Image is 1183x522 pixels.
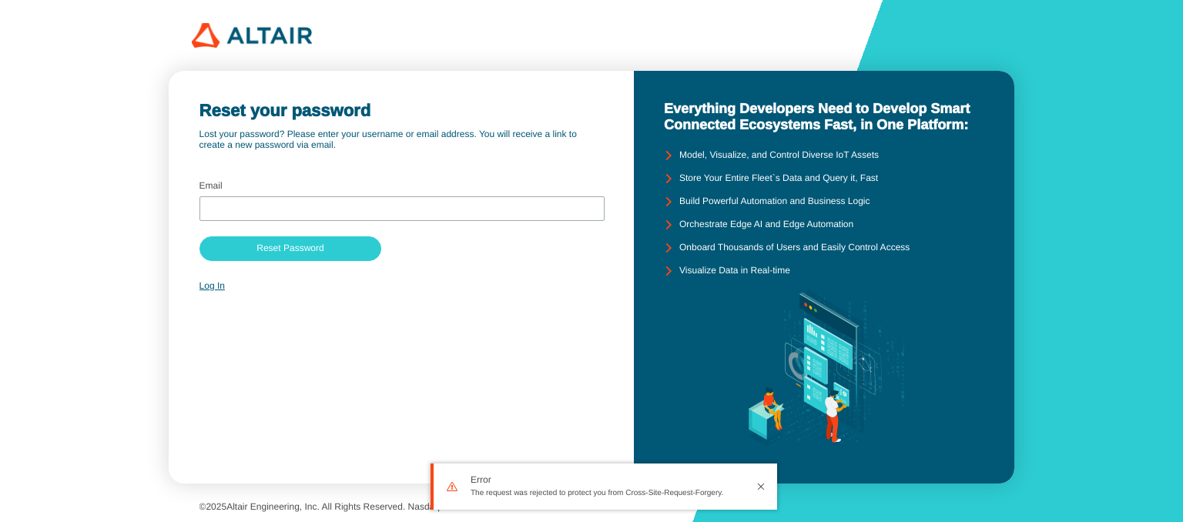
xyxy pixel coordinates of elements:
unity-typography: Orchestrate Edge AI and Edge Automation [679,219,853,230]
img: background.svg [720,283,928,453]
a: Log In [199,280,225,291]
unity-typography: Store Your Entire Fleet`s Data and Query it, Fast [679,173,878,184]
unity-typography: Reset your password [199,101,604,120]
unity-typography: Visualize Data in Real-time [679,266,790,276]
unity-typography: Onboard Thousands of Users and Easily Control Access [679,243,910,253]
unity-typography: Model, Visualize, and Control Diverse IoT Assets [679,150,879,161]
img: 320px-Altair_logo.png [192,23,311,48]
unity-typography: Everything Developers Need to Develop Smart Connected Ecosystems Fast, in One Platform: [664,101,984,132]
p: © Altair Engineering, Inc. All Rights Reserved. Nasdaq: ALTR [199,502,984,513]
unity-typography: Build Powerful Automation and Business Logic [679,196,870,207]
p: Lost your password? Please enter your username or email address. You will receive a link to creat... [199,129,604,151]
span: 2025 [206,501,226,512]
